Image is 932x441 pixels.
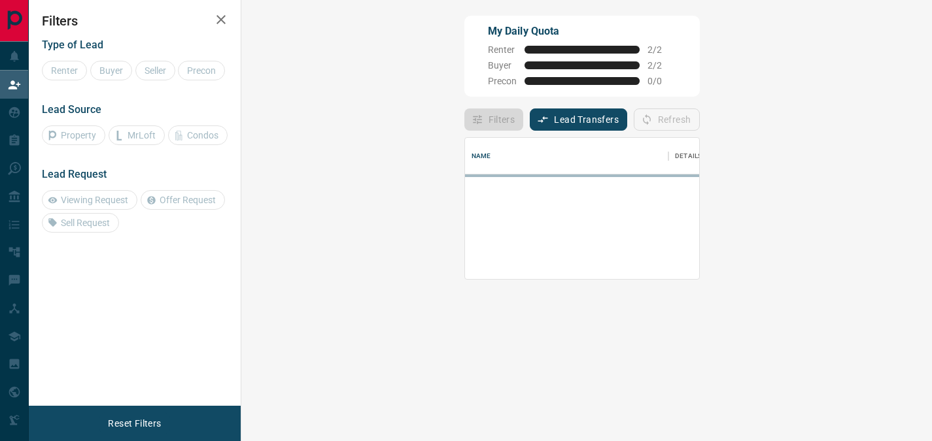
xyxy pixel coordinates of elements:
[488,24,676,39] p: My Daily Quota
[488,60,517,71] span: Buyer
[488,76,517,86] span: Precon
[488,44,517,55] span: Renter
[42,39,103,51] span: Type of Lead
[472,138,491,174] div: Name
[42,13,228,29] h2: Filters
[99,412,169,434] button: Reset Filters
[42,103,101,116] span: Lead Source
[647,76,676,86] span: 0 / 0
[647,60,676,71] span: 2 / 2
[42,168,107,180] span: Lead Request
[675,138,702,174] div: Details
[465,138,669,174] div: Name
[647,44,676,55] span: 2 / 2
[530,108,627,131] button: Lead Transfers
